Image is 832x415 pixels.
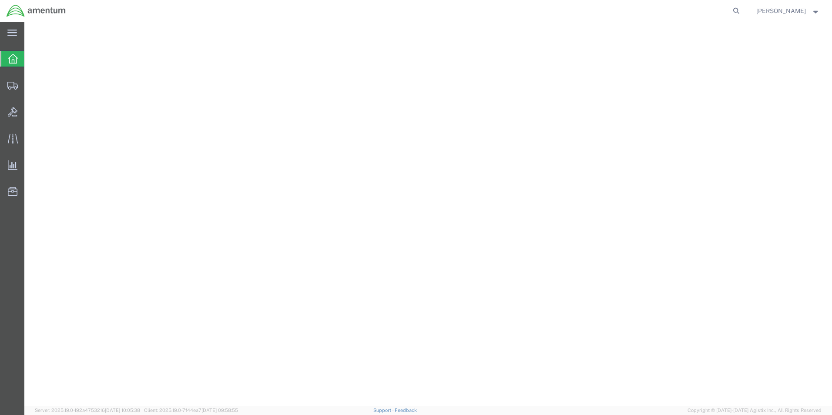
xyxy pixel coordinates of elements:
[6,4,66,17] img: logo
[756,6,806,16] span: Dean Selzer
[395,408,417,413] a: Feedback
[688,407,822,414] span: Copyright © [DATE]-[DATE] Agistix Inc., All Rights Reserved
[24,22,832,406] iframe: FS Legacy Container
[201,408,238,413] span: [DATE] 09:58:55
[105,408,140,413] span: [DATE] 10:05:38
[373,408,395,413] a: Support
[35,408,140,413] span: Server: 2025.19.0-192a4753216
[756,6,820,16] button: [PERSON_NAME]
[144,408,238,413] span: Client: 2025.19.0-7f44ea7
